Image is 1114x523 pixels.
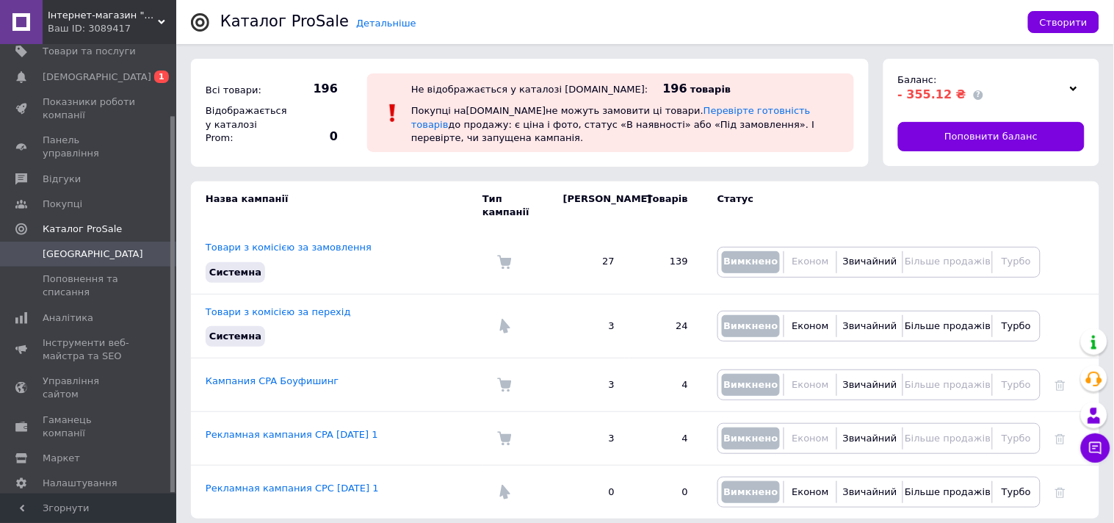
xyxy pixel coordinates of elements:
td: 4 [629,358,703,412]
button: Вимкнено [722,428,780,450]
button: Вимкнено [722,315,780,337]
span: Турбо [1002,486,1031,497]
span: [DEMOGRAPHIC_DATA] [43,71,151,84]
td: 0 [549,466,629,519]
span: Турбо [1002,320,1031,331]
img: Комісія за замовлення [497,431,512,446]
button: Чат з покупцем [1081,433,1110,463]
button: Економ [788,481,833,503]
span: Турбо [1002,256,1031,267]
span: Системна [209,331,261,342]
span: Звичайний [843,256,897,267]
span: Налаштування [43,477,117,490]
span: Покупці [43,198,82,211]
div: Відображається у каталозі Prom: [202,101,283,148]
span: Товари та послуги [43,45,136,58]
button: Економ [788,374,833,396]
img: Комісія за замовлення [497,378,512,392]
span: 196 [663,82,687,95]
button: Економ [788,315,833,337]
span: Вимкнено [723,256,778,267]
td: Статус [703,181,1041,230]
span: [GEOGRAPHIC_DATA] [43,248,143,261]
span: Відгуки [43,173,81,186]
button: Більше продажів [907,251,988,273]
a: Детальніше [356,18,416,29]
img: Комісія за перехід [497,485,512,499]
button: Вимкнено [722,251,780,273]
button: Більше продажів [907,315,988,337]
span: Системна [209,267,261,278]
span: 0 [286,129,338,145]
td: 4 [629,412,703,466]
a: Видалити [1055,433,1066,444]
span: Більше продажів [905,256,991,267]
button: Більше продажів [907,374,988,396]
span: Економ [792,433,829,444]
span: Звичайний [843,433,897,444]
a: Перевірте готовність товарів [411,105,811,129]
a: Поповнити баланс [898,122,1085,151]
button: Більше продажів [907,428,988,450]
a: Рекламная кампания CPA [DATE] 1 [206,429,378,440]
span: Покупці на [DOMAIN_NAME] не можуть замовити ці товари. до продажу: є ціна і фото, статус «В наявн... [411,105,814,143]
span: Показники роботи компанії [43,95,136,122]
span: Управління сайтом [43,375,136,401]
div: Всі товари: [202,80,283,101]
span: Економ [792,486,829,497]
span: Інструменти веб-майстра та SEO [43,336,136,363]
td: 3 [549,358,629,412]
span: Гаманець компанії [43,414,136,440]
button: Економ [788,428,833,450]
button: Звичайний [841,315,899,337]
span: 1 [154,71,169,83]
td: Тип кампанії [482,181,549,230]
div: Не відображається у каталозі [DOMAIN_NAME]: [411,84,648,95]
button: Вимкнено [722,481,780,503]
span: Звичайний [843,379,897,390]
span: Маркет [43,452,80,465]
td: Товарів [629,181,703,230]
span: Турбо [1002,379,1031,390]
span: Більше продажів [905,320,991,331]
span: Вимкнено [723,320,778,331]
button: Звичайний [841,481,899,503]
td: 0 [629,466,703,519]
button: Турбо [997,315,1036,337]
div: Каталог ProSale [220,14,349,29]
span: Економ [792,379,829,390]
button: Звичайний [841,251,899,273]
img: Комісія за замовлення [497,255,512,270]
button: Економ [788,251,833,273]
button: Турбо [997,481,1036,503]
span: Аналітика [43,311,93,325]
span: Інтернет-магазин "На Рибалку" [48,9,158,22]
button: Звичайний [841,428,899,450]
span: Вимкнено [723,379,778,390]
span: Економ [792,320,829,331]
span: Вимкнено [723,433,778,444]
span: 196 [286,81,338,97]
button: Турбо [997,251,1036,273]
button: Вимкнено [722,374,780,396]
span: Створити [1040,17,1088,28]
span: Звичайний [843,486,897,497]
span: товарів [690,84,731,95]
td: 24 [629,294,703,358]
span: Турбо [1002,433,1031,444]
button: Турбо [997,428,1036,450]
a: Видалити [1055,379,1066,390]
span: Панель управління [43,134,136,160]
a: Товари з комісією за перехід [206,306,351,317]
td: 27 [549,230,629,294]
span: - 355.12 ₴ [898,87,966,101]
div: Ваш ID: 3089417 [48,22,176,35]
td: 139 [629,230,703,294]
span: Звичайний [843,320,897,331]
td: 3 [549,412,629,466]
img: Комісія за перехід [497,319,512,333]
button: Більше продажів [907,481,988,503]
img: :exclamation: [382,102,404,124]
td: Назва кампанії [191,181,482,230]
span: Економ [792,256,829,267]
